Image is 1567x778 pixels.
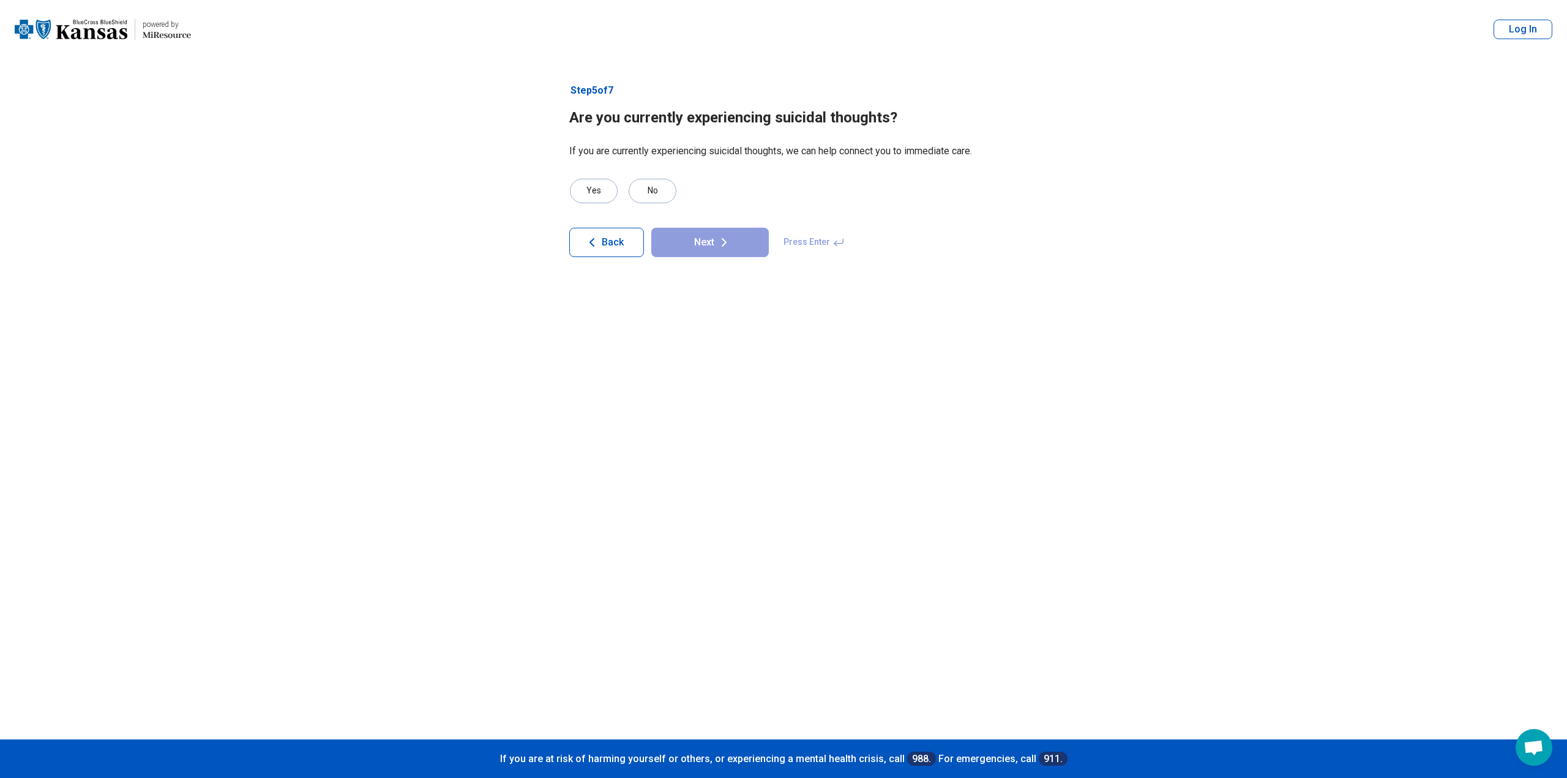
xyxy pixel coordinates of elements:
a: 988. [907,752,936,766]
h1: Are you currently experiencing suicidal thoughts? [569,108,998,129]
p: If you are currently experiencing suicidal thoughts, we can help connect you to immediate care. [569,143,998,159]
div: Open chat [1516,729,1552,766]
div: No [629,179,676,203]
div: Yes [570,179,618,203]
span: Press Enter [776,228,852,257]
div: powered by [143,19,191,30]
a: 911. [1039,752,1068,766]
button: Back [569,228,644,257]
p: Step 5 of 7 [569,83,998,98]
span: Back [602,238,624,247]
button: Next [651,228,769,257]
p: If you are at risk of harming yourself or others, or experiencing a mental health crisis, call Fo... [12,752,1555,766]
button: Log In [1494,20,1552,39]
img: Blue Cross Blue Shield Kansas [15,15,127,44]
a: Blue Cross Blue Shield Kansaspowered by [15,15,191,44]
